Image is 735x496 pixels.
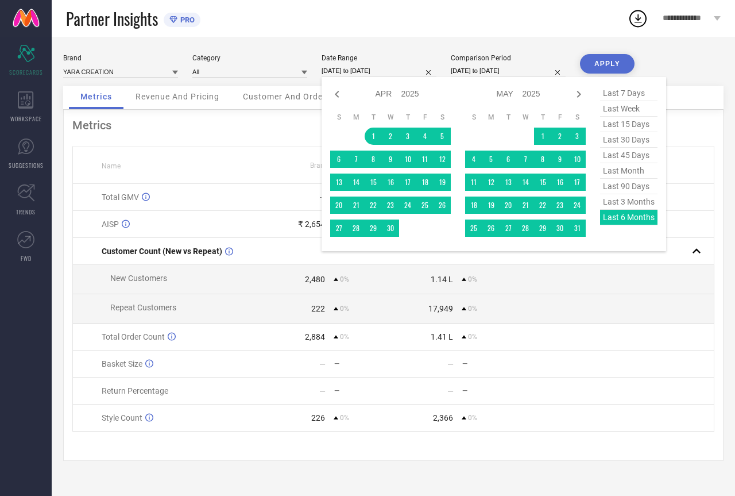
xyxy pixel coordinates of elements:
span: last 45 days [600,148,657,163]
td: Wed May 14 2025 [517,174,534,191]
span: WORKSPACE [10,114,42,123]
td: Fri Apr 11 2025 [416,151,434,168]
div: — [334,360,393,368]
td: Sun Apr 27 2025 [330,220,347,237]
td: Wed May 28 2025 [517,220,534,237]
th: Monday [347,113,365,122]
td: Wed Apr 23 2025 [382,197,399,214]
span: Total GMV [102,193,139,202]
span: last week [600,101,657,117]
span: TRENDS [16,207,36,216]
td: Wed Apr 16 2025 [382,174,399,191]
span: 0% [340,414,349,422]
th: Wednesday [382,113,399,122]
span: Style Count [102,413,142,422]
div: — [462,387,521,395]
td: Sat Apr 19 2025 [434,174,451,191]
td: Mon Apr 14 2025 [347,174,365,191]
td: Mon Apr 28 2025 [347,220,365,237]
span: Basket Size [102,359,142,368]
td: Sat Apr 12 2025 [434,151,451,168]
td: Fri Apr 04 2025 [416,128,434,145]
div: — [334,387,393,395]
span: AISP [102,220,119,229]
div: 222 [311,304,325,313]
span: New Customers [110,274,167,283]
span: Total Order Count [102,332,165,341]
span: 0% [468,414,477,422]
td: Wed Apr 02 2025 [382,128,399,145]
div: 17,949 [428,304,453,313]
td: Sun May 04 2025 [465,151,482,168]
td: Mon Apr 07 2025 [347,151,365,168]
div: Date Range [322,54,436,62]
th: Sunday [465,113,482,122]
span: Revenue And Pricing [136,92,219,101]
span: 0% [340,333,349,341]
span: 0% [340,305,349,313]
td: Fri May 09 2025 [551,151,568,168]
td: Wed Apr 09 2025 [382,151,399,168]
span: last 3 months [600,194,657,210]
span: Metrics [80,92,112,101]
span: last 7 days [600,86,657,101]
div: Previous month [330,87,344,101]
td: Tue Apr 01 2025 [365,128,382,145]
span: Repeat Customers [110,303,176,312]
td: Sun May 25 2025 [465,220,482,237]
th: Saturday [568,113,586,122]
div: — [319,359,326,368]
div: — [319,386,326,395]
td: Tue Apr 29 2025 [365,220,382,237]
td: Wed May 07 2025 [517,151,534,168]
td: Fri May 16 2025 [551,174,568,191]
td: Sun Apr 20 2025 [330,197,347,214]
td: Sat May 31 2025 [568,220,586,237]
th: Friday [551,113,568,122]
span: Return Percentage [102,386,168,395]
div: ₹ 2,654 [298,220,325,229]
td: Thu May 29 2025 [534,220,551,237]
td: Fri May 23 2025 [551,197,568,214]
td: Thu Apr 03 2025 [399,128,416,145]
div: 2,366 [433,413,453,422]
th: Saturday [434,113,451,122]
span: 0% [468,333,477,341]
td: Fri Apr 25 2025 [416,197,434,214]
span: last 15 days [600,117,657,132]
div: 2,480 [305,275,325,284]
span: Customer Count (New vs Repeat) [102,247,222,256]
span: last 30 days [600,132,657,148]
div: Category [192,54,307,62]
td: Sat Apr 26 2025 [434,197,451,214]
td: Tue May 06 2025 [500,151,517,168]
th: Sunday [330,113,347,122]
th: Thursday [399,113,416,122]
td: Thu May 08 2025 [534,151,551,168]
div: Open download list [628,8,648,29]
span: PRO [177,16,195,24]
th: Wednesday [517,113,534,122]
td: Fri May 02 2025 [551,128,568,145]
span: 0% [468,275,477,283]
td: Mon May 05 2025 [482,151,500,168]
div: 226 [311,413,325,422]
span: SCORECARDS [9,68,43,76]
th: Monday [482,113,500,122]
th: Thursday [534,113,551,122]
span: FWD [21,254,32,263]
button: APPLY [580,54,635,74]
td: Mon Apr 21 2025 [347,197,365,214]
div: — [447,386,454,395]
td: Sun Apr 06 2025 [330,151,347,168]
td: Thu May 01 2025 [534,128,551,145]
td: Tue May 20 2025 [500,197,517,214]
td: Thu May 22 2025 [534,197,551,214]
td: Tue May 27 2025 [500,220,517,237]
span: 0% [468,305,477,313]
td: Fri Apr 18 2025 [416,174,434,191]
div: Metrics [72,118,714,132]
td: Sun Apr 13 2025 [330,174,347,191]
span: Brand Value [310,162,348,170]
td: Sun May 18 2025 [465,197,482,214]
